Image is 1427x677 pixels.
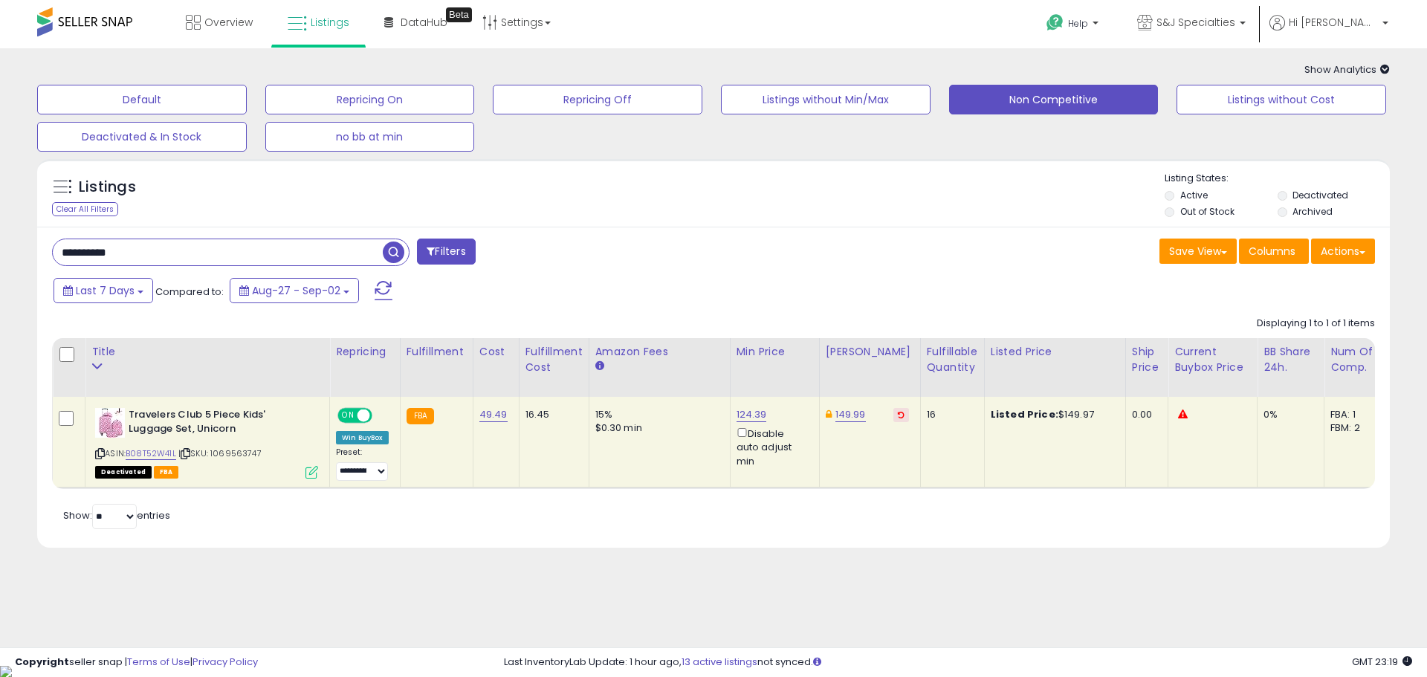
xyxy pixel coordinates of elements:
[1257,317,1375,331] div: Displaying 1 to 1 of 1 items
[15,655,258,670] div: seller snap | |
[95,408,125,438] img: 51uCGntcwuL._SL40_.jpg
[1132,344,1162,375] div: Ship Price
[991,407,1058,421] b: Listed Price:
[129,408,309,439] b: Travelers Club 5 Piece Kids' Luggage Set, Unicorn
[15,655,69,669] strong: Copyright
[204,15,253,30] span: Overview
[1165,172,1389,186] p: Listing States:
[230,278,359,303] button: Aug-27 - Sep-02
[479,407,508,422] a: 49.49
[835,407,866,422] a: 149.99
[504,655,1412,670] div: Last InventoryLab Update: 1 hour ago, not synced.
[52,202,118,216] div: Clear All Filters
[91,344,323,360] div: Title
[311,15,349,30] span: Listings
[737,407,767,422] a: 124.39
[1132,408,1156,421] div: 0.00
[1046,13,1064,32] i: Get Help
[525,408,577,421] div: 16.45
[79,177,136,198] h5: Listings
[1263,344,1318,375] div: BB Share 24h.
[1035,2,1113,48] a: Help
[1269,15,1388,48] a: Hi [PERSON_NAME]
[95,408,318,477] div: ASIN:
[1263,408,1313,421] div: 0%
[336,447,389,481] div: Preset:
[479,344,513,360] div: Cost
[595,344,724,360] div: Amazon Fees
[95,466,152,479] span: All listings that are unavailable for purchase on Amazon for any reason other than out-of-stock
[1292,189,1348,201] label: Deactivated
[737,344,813,360] div: Min Price
[54,278,153,303] button: Last 7 Days
[1330,344,1385,375] div: Num of Comp.
[1177,85,1386,114] button: Listings without Cost
[265,122,475,152] button: no bb at min
[370,409,394,422] span: OFF
[1330,421,1379,435] div: FBM: 2
[1239,239,1309,264] button: Columns
[595,421,719,435] div: $0.30 min
[1174,344,1251,375] div: Current Buybox Price
[37,85,247,114] button: Default
[1180,189,1208,201] label: Active
[155,285,224,299] span: Compared to:
[991,408,1114,421] div: $149.97
[1156,15,1235,30] span: S&J Specialties
[1292,205,1333,218] label: Archived
[949,85,1159,114] button: Non Competitive
[339,409,357,422] span: ON
[265,85,475,114] button: Repricing On
[1352,655,1412,669] span: 2025-09-10 23:19 GMT
[682,655,757,669] a: 13 active listings
[336,431,389,444] div: Win BuyBox
[1330,408,1379,421] div: FBA: 1
[1180,205,1235,218] label: Out of Stock
[178,447,262,459] span: | SKU: 1069563747
[1304,62,1390,77] span: Show Analytics
[154,466,179,479] span: FBA
[1159,239,1237,264] button: Save View
[595,408,719,421] div: 15%
[826,344,914,360] div: [PERSON_NAME]
[1068,17,1088,30] span: Help
[1311,239,1375,264] button: Actions
[76,283,135,298] span: Last 7 Days
[1289,15,1378,30] span: Hi [PERSON_NAME]
[401,15,447,30] span: DataHub
[927,344,978,375] div: Fulfillable Quantity
[407,344,467,360] div: Fulfillment
[525,344,583,375] div: Fulfillment Cost
[927,408,973,421] div: 16
[252,283,340,298] span: Aug-27 - Sep-02
[127,655,190,669] a: Terms of Use
[336,344,394,360] div: Repricing
[417,239,475,265] button: Filters
[737,425,808,468] div: Disable auto adjust min
[126,447,176,460] a: B08T52W41L
[721,85,931,114] button: Listings without Min/Max
[991,344,1119,360] div: Listed Price
[63,508,170,522] span: Show: entries
[1249,244,1295,259] span: Columns
[407,408,434,424] small: FBA
[446,7,472,22] div: Tooltip anchor
[493,85,702,114] button: Repricing Off
[595,360,604,373] small: Amazon Fees.
[192,655,258,669] a: Privacy Policy
[37,122,247,152] button: Deactivated & In Stock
